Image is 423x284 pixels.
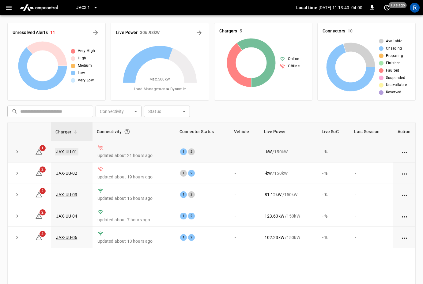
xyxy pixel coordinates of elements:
[323,28,345,35] h6: Connectors
[389,2,407,8] span: 10 s ago
[317,122,350,141] th: Live SoC
[116,29,138,36] h6: Live Power
[410,3,420,13] div: profile-icon
[180,191,187,198] div: 1
[40,166,46,173] span: 2
[97,195,170,201] p: updated about 15 hours ago
[265,170,272,176] p: - kW
[55,128,79,136] span: Charger
[317,141,350,163] td: - %
[180,148,187,155] div: 1
[78,55,86,62] span: High
[56,235,77,240] a: JAX-UU-06
[265,234,312,241] div: / 150 kW
[230,141,260,163] td: -
[265,192,312,198] div: / 150 kW
[382,3,392,13] button: set refresh interval
[219,28,237,35] h6: Chargers
[180,234,187,241] div: 1
[386,53,403,59] span: Preparing
[386,46,402,52] span: Charging
[56,171,77,176] a: JAX-UU-02
[350,141,393,163] td: -
[40,145,46,151] span: 1
[13,147,22,156] button: expand row
[230,184,260,205] td: -
[230,163,260,184] td: -
[265,234,284,241] p: 102.23 kW
[180,213,187,219] div: 1
[13,190,22,199] button: expand row
[350,163,393,184] td: -
[386,68,399,74] span: Faulted
[50,29,55,36] h6: 11
[56,214,77,219] a: JAX-UU-04
[386,82,407,88] span: Unavailable
[78,63,92,69] span: Medium
[386,38,402,44] span: Available
[393,122,415,141] th: Action
[265,170,312,176] div: / 150 kW
[188,170,195,177] div: 2
[13,233,22,242] button: expand row
[180,170,187,177] div: 1
[401,149,408,155] div: action cell options
[265,213,312,219] div: / 150 kW
[140,29,160,36] h6: 306.98 kW
[134,86,186,92] span: Load Management = Dynamic
[401,170,408,176] div: action cell options
[260,122,317,141] th: Live Power
[265,192,282,198] p: 81.12 kW
[35,192,43,197] a: 2
[230,205,260,227] td: -
[40,209,46,215] span: 2
[78,70,85,76] span: Low
[350,227,393,248] td: -
[97,126,171,137] div: Connectivity
[35,213,43,218] a: 2
[194,28,204,38] button: Energy Overview
[230,122,260,141] th: Vehicle
[78,48,95,54] span: Very High
[401,234,408,241] div: action cell options
[55,148,78,155] a: JAX-UU-01
[350,184,393,205] td: -
[76,4,90,11] span: JACX 1
[40,231,46,237] span: 4
[17,2,60,13] img: ampcontrol.io logo
[56,192,77,197] a: JAX-UU-03
[230,227,260,248] td: -
[97,174,170,180] p: updated about 19 hours ago
[296,5,317,11] p: Local time
[401,192,408,198] div: action cell options
[122,126,133,137] button: Connection between the charger and our software.
[350,205,393,227] td: -
[240,28,242,35] h6: 5
[74,2,100,14] button: JACX 1
[317,163,350,184] td: - %
[386,89,402,95] span: Reserved
[265,213,284,219] p: 123.63 kW
[188,234,195,241] div: 2
[386,60,401,66] span: Finished
[91,28,100,38] button: All Alerts
[35,235,43,240] a: 4
[188,148,195,155] div: 2
[317,227,350,248] td: - %
[78,77,94,84] span: Very Low
[97,152,170,159] p: updated about 21 hours ago
[149,77,170,83] span: Max. 500 kW
[97,238,170,244] p: updated about 13 hours ago
[401,213,408,219] div: action cell options
[265,149,312,155] div: / 150 kW
[348,28,353,35] h6: 10
[35,149,43,154] a: 1
[13,169,22,178] button: expand row
[386,75,406,81] span: Suspended
[97,217,170,223] p: updated about 7 hours ago
[288,56,299,62] span: Online
[288,63,300,69] span: Offline
[188,213,195,219] div: 2
[317,184,350,205] td: - %
[13,211,22,221] button: expand row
